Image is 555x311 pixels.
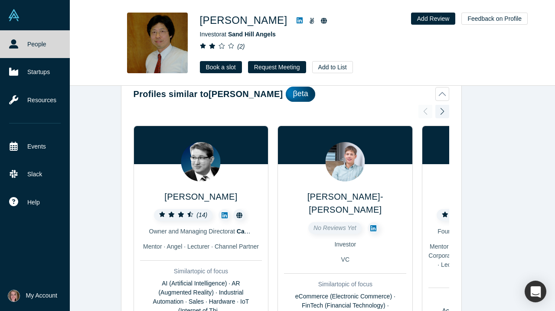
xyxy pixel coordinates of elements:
[8,9,20,21] img: Alchemist Vault Logo
[200,13,287,28] h1: [PERSON_NAME]
[284,280,406,289] div: Similar topic of focus
[334,241,356,248] span: Investor
[228,31,276,38] a: Sand Hill Angels
[8,290,20,302] img: Anna Fahey's Account
[27,198,40,207] span: Help
[411,13,456,25] button: Add Review
[312,61,353,73] button: Add to List
[428,242,551,279] div: Mentor · Service Provider · Industry Analyst · Corporate Innovator · Freelancer / Consultant · Le...
[26,291,57,300] span: My Account
[181,142,221,181] img: Martin Giese's Profile Image
[134,87,449,102] button: Profiles similar to[PERSON_NAME]βeta
[127,13,188,73] img: Ning Sung's Profile Image
[140,267,262,276] div: Similar topic of focus
[313,224,356,231] span: No Reviews Yet
[196,211,207,218] i: ( 14 )
[286,87,315,102] div: βeta
[326,142,365,181] img: Dániel Kiss-Király's Profile Image
[428,294,551,303] div: Similar topic of focus
[200,31,276,38] span: Investor at
[164,192,237,201] a: [PERSON_NAME]
[200,61,242,73] a: Book a slot
[284,255,406,264] div: VC
[237,43,245,50] i: ( 2 )
[307,192,383,214] a: [PERSON_NAME]-[PERSON_NAME]
[134,87,283,100] h2: Profiles similar to [PERSON_NAME]
[461,13,528,25] button: Feedback on Profile
[8,290,57,302] button: My Account
[237,228,307,235] a: Cambridge Ventures UG
[248,61,306,73] button: Request Meeting
[140,242,262,251] div: Mentor · Angel · Lecturer · Channel Partner
[149,228,307,235] span: Owner and Managing Director at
